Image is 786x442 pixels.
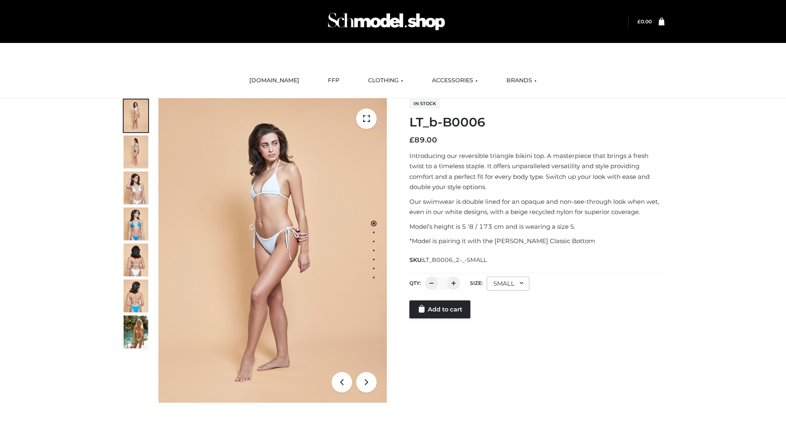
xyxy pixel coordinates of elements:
bdi: 89.00 [409,135,437,144]
p: Model’s height is 5 ‘8 / 173 cm and is wearing a size S. [409,221,664,232]
img: ArielClassicBikiniTop_CloudNine_AzureSky_OW114ECO_1 [158,98,387,403]
img: Schmodel Admin 964 [325,5,448,38]
img: Arieltop_CloudNine_AzureSky2.jpg [124,316,148,348]
label: Size: [470,280,483,286]
div: SMALL [487,277,529,291]
img: ArielClassicBikiniTop_CloudNine_AzureSky_OW114ECO_7-scaled.jpg [124,244,148,276]
h1: LT_b-B0006 [409,115,664,130]
bdi: 0.00 [637,18,652,25]
p: *Model is pairing it with the [PERSON_NAME] Classic Bottom [409,236,664,246]
img: ArielClassicBikiniTop_CloudNine_AzureSky_OW114ECO_1-scaled.jpg [124,99,148,132]
a: CLOTHING [362,72,409,90]
span: LT_B0006_2-_-SMALL [423,256,487,264]
label: QTY: [409,280,421,286]
p: Our swimwear is double lined for an opaque and non-see-through look when wet, even in our white d... [409,196,664,217]
a: £0.00 [637,18,652,25]
img: ArielClassicBikiniTop_CloudNine_AzureSky_OW114ECO_3-scaled.jpg [124,171,148,204]
p: Introducing our reversible triangle bikini top. A masterpiece that brings a fresh twist to a time... [409,151,664,192]
img: ArielClassicBikiniTop_CloudNine_AzureSky_OW114ECO_8-scaled.jpg [124,280,148,312]
a: BRANDS [500,72,543,90]
a: ACCESSORIES [426,72,484,90]
a: FFP [322,72,346,90]
span: SKU: [409,255,488,265]
span: £ [637,18,641,25]
a: Add to cart [409,300,470,318]
span: £ [409,135,414,144]
span: In stock [409,99,440,108]
a: [DOMAIN_NAME] [243,72,305,90]
img: ArielClassicBikiniTop_CloudNine_AzureSky_OW114ECO_4-scaled.jpg [124,207,148,240]
img: ArielClassicBikiniTop_CloudNine_AzureSky_OW114ECO_2-scaled.jpg [124,135,148,168]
